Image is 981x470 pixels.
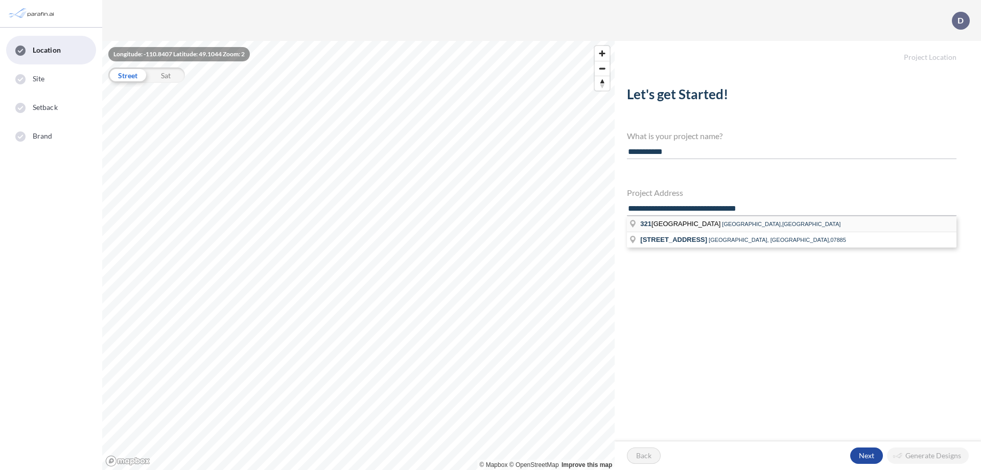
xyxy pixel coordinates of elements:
button: Next [850,447,883,464]
a: Mapbox homepage [105,455,150,467]
span: Brand [33,131,53,141]
button: Reset bearing to north [595,76,610,91]
span: [GEOGRAPHIC_DATA] [640,220,722,228]
span: Setback [33,102,58,113]
p: D [957,16,964,25]
p: Next [859,451,874,461]
h2: Let's get Started! [627,86,956,106]
span: 321 [640,220,651,228]
div: Street [108,68,147,83]
canvas: Map [102,41,615,470]
div: Sat [147,68,185,83]
div: Longitude: -110.8407 Latitude: 49.1044 Zoom: 2 [108,47,250,61]
span: [GEOGRAPHIC_DATA], [GEOGRAPHIC_DATA],07885 [709,237,846,243]
a: Improve this map [562,461,612,468]
h5: Project Location [615,41,981,62]
span: Location [33,45,61,55]
span: [GEOGRAPHIC_DATA],[GEOGRAPHIC_DATA] [722,221,840,227]
a: OpenStreetMap [509,461,559,468]
img: Parafin [8,4,57,23]
button: Zoom out [595,61,610,76]
span: Site [33,74,44,84]
h4: What is your project name? [627,131,956,141]
h4: Project Address [627,188,956,197]
span: [STREET_ADDRESS] [640,236,707,243]
a: Mapbox [480,461,508,468]
button: Zoom in [595,46,610,61]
